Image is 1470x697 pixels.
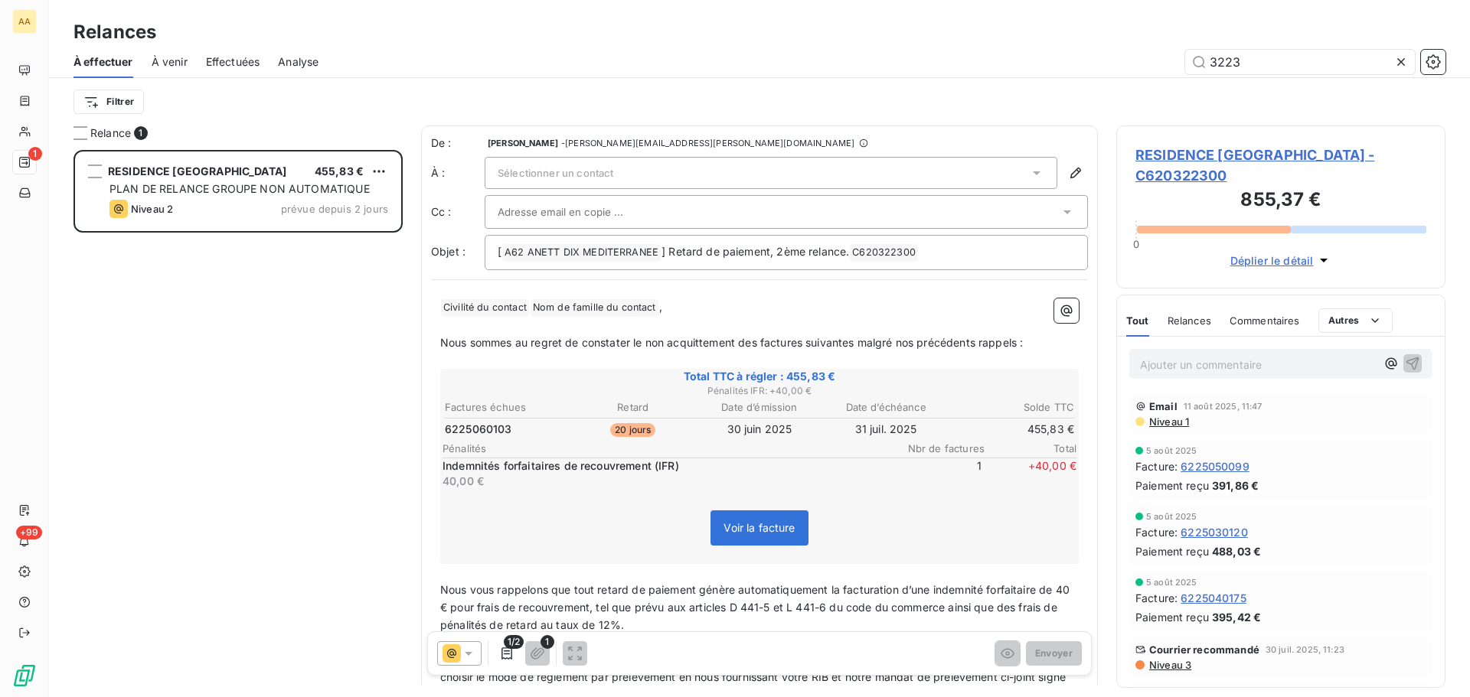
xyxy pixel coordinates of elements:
span: A62 ANETT DIX MEDITERRANEE [502,244,661,262]
span: - [PERSON_NAME][EMAIL_ADDRESS][PERSON_NAME][DOMAIN_NAME] [561,138,854,148]
button: Filtrer [73,90,144,114]
span: 11 août 2025, 11:47 [1184,402,1263,411]
span: Commentaires [1230,314,1300,327]
span: 20 jours [610,423,655,437]
span: 5 août 2025 [1146,512,1197,521]
button: Autres [1318,308,1393,333]
span: 6225030120 [1181,524,1248,540]
span: Niveau 2 [131,203,173,215]
span: 0 [1133,238,1139,250]
span: Objet : [431,245,465,258]
th: Date d’échéance [824,399,949,415]
span: Niveau 1 [1148,415,1189,428]
div: grid [73,150,403,697]
span: prévue depuis 2 jours [281,203,388,215]
span: 30 juil. 2025, 11:23 [1266,645,1344,654]
span: Sélectionner un contact [498,167,613,179]
span: 5 août 2025 [1146,446,1197,455]
h3: Relances [73,18,156,46]
span: Déplier le détail [1230,252,1314,269]
span: Paiement reçu [1135,477,1209,493]
td: 30 juin 2025 [697,421,822,438]
span: Facture : [1135,524,1178,540]
span: [PERSON_NAME] [488,138,558,148]
span: Voir la facture [724,521,795,534]
td: 455,83 € [950,421,1075,438]
span: De : [431,135,485,151]
span: 395,42 € [1212,609,1261,625]
span: Facture : [1135,590,1178,606]
span: Analyse [278,54,318,70]
span: Courrier recommandé [1149,643,1259,656]
td: 31 juil. 2025 [824,421,949,438]
span: 1 [541,635,554,649]
a: 1 [12,150,36,174]
span: RESIDENCE [GEOGRAPHIC_DATA] [108,164,286,178]
th: Factures échues [444,399,569,415]
span: C620322300 [850,244,918,262]
span: Pénalités [443,442,893,454]
span: Paiement reçu [1135,543,1209,559]
span: Nom de famille du contact [531,299,658,317]
span: À venir [152,54,188,70]
h3: 855,37 € [1135,186,1426,217]
span: [ [498,245,501,258]
span: 1 [28,147,42,161]
th: Retard [570,399,695,415]
th: Solde TTC [950,399,1075,415]
th: Date d’émission [697,399,822,415]
span: 1/2 [504,635,524,649]
span: Total [985,442,1076,454]
span: Facture : [1135,458,1178,474]
span: Nbr de factures [893,442,985,454]
span: 455,83 € [315,164,364,178]
span: 488,03 € [1212,543,1261,559]
button: Envoyer [1026,641,1082,666]
span: À effectuer [73,54,133,70]
span: Pénalités IFR : + 40,00 € [443,384,1076,398]
span: Email [1149,400,1178,412]
span: 6225040175 [1181,590,1246,606]
label: Cc : [431,204,485,220]
span: Relances [1168,314,1211,327]
span: Nous vous rappelons que tout retard de paiement génère automatiquement la facturation d’une indem... [440,583,1073,631]
span: 5 août 2025 [1146,578,1197,587]
span: RESIDENCE [GEOGRAPHIC_DATA] - C620322300 [1135,145,1426,186]
input: Adresse email en copie ... [498,200,662,223]
span: Niveau 3 [1148,659,1191,671]
span: + 40,00 € [985,458,1076,489]
span: PLAN DE RELANCE GROUPE NON AUTOMATIQUE [109,182,370,195]
p: Indemnités forfaitaires de recouvrement (IFR) [443,458,887,474]
span: Nous sommes au regret de constater le non acquittement des factures suivantes malgré nos précéden... [440,336,1023,349]
span: Paiement reçu [1135,609,1209,625]
img: Logo LeanPay [12,663,37,688]
span: 1 [890,458,982,489]
span: ] Retard de paiement, 2ème relance. [661,245,849,258]
span: Civilité du contact [441,299,529,317]
span: Total TTC à régler : 455,83 € [443,369,1076,384]
p: 40,00 € [443,474,887,489]
span: +99 [16,526,42,539]
button: Déplier le détail [1226,252,1337,269]
span: 1 [134,126,148,140]
span: 391,86 € [1212,477,1259,493]
span: 6225050099 [1181,458,1249,474]
span: , [659,300,662,313]
label: À : [431,165,485,181]
div: AA [12,9,37,34]
span: 6225060103 [445,422,512,437]
iframe: Intercom live chat [1418,645,1455,682]
span: Effectuées [206,54,260,70]
input: Rechercher [1185,50,1415,74]
span: Relance [90,125,131,141]
span: Tout [1126,314,1149,327]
